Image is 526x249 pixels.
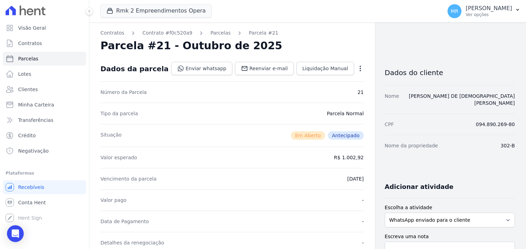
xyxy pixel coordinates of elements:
a: Crédito [3,129,86,142]
dt: Vencimento da parcela [100,175,157,182]
a: Negativação [3,144,86,158]
a: Visão Geral [3,21,86,35]
a: Liquidação Manual [296,62,354,75]
a: Minha Carteira [3,98,86,112]
a: Enviar whatsapp [171,62,232,75]
dt: Valor esperado [100,154,137,161]
a: Contrato #f0c520a9 [142,29,192,37]
a: Recebíveis [3,180,86,194]
span: Transferências [18,117,53,124]
dt: Data de Pagamento [100,218,149,225]
div: Open Intercom Messenger [7,225,24,242]
div: Plataformas [6,169,83,177]
span: Minha Carteira [18,101,54,108]
span: Lotes [18,71,31,78]
a: Reenviar e-mail [235,62,294,75]
dd: 302-B [501,142,515,149]
button: Rmk 2 Empreendimentos Opera [100,4,212,17]
h3: Dados do cliente [385,68,515,77]
span: Contratos [18,40,42,47]
dd: - [362,197,364,204]
nav: Breadcrumb [100,29,364,37]
div: Dados da parcela [100,65,168,73]
dd: Parcela Normal [327,110,364,117]
a: Parcela #21 [249,29,278,37]
dd: - [362,239,364,246]
span: Clientes [18,86,38,93]
span: Liquidação Manual [302,65,348,72]
dd: 094.890.269-80 [476,121,515,128]
h3: Adicionar atividade [385,183,453,191]
p: Ver opções [466,12,512,17]
dt: CPF [385,121,394,128]
label: Escreva uma nota [385,233,515,240]
dt: Valor pago [100,197,127,204]
span: Negativação [18,147,49,154]
span: Em Aberto [291,131,325,140]
a: [PERSON_NAME] DE [DEMOGRAPHIC_DATA][PERSON_NAME] [409,93,515,106]
span: Conta Hent [18,199,46,206]
span: MR [451,9,458,14]
button: MR [PERSON_NAME] Ver opções [442,1,526,21]
span: Reenviar e-mail [249,65,288,72]
dt: Tipo da parcela [100,110,138,117]
dt: Nome [385,93,399,107]
span: Antecipado [328,131,364,140]
a: Contratos [3,36,86,50]
a: Lotes [3,67,86,81]
h2: Parcela #21 - Outubro de 2025 [100,39,282,52]
dd: - [362,218,364,225]
dd: [DATE] [347,175,363,182]
span: Parcelas [18,55,38,62]
a: Contratos [100,29,124,37]
dt: Detalhes da renegociação [100,239,164,246]
dt: Nome da propriedade [385,142,438,149]
label: Escolha a atividade [385,204,515,211]
dt: Situação [100,131,122,140]
dd: R$ 1.002,92 [334,154,363,161]
a: Parcelas [3,52,86,66]
dd: 21 [358,89,364,96]
a: Conta Hent [3,196,86,210]
a: Clientes [3,82,86,96]
a: Transferências [3,113,86,127]
span: Visão Geral [18,24,46,31]
span: Crédito [18,132,36,139]
span: Recebíveis [18,184,44,191]
a: Parcelas [210,29,231,37]
dt: Número da Parcela [100,89,147,96]
p: [PERSON_NAME] [466,5,512,12]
